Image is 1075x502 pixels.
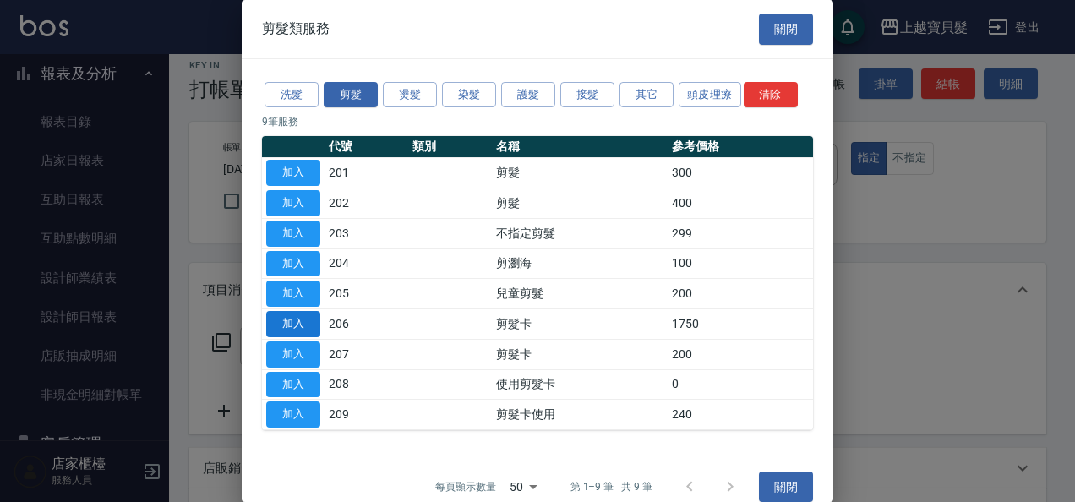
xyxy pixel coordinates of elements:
[668,369,813,400] td: 0
[492,248,668,279] td: 剪瀏海
[492,136,668,158] th: 名稱
[560,82,614,108] button: 接髮
[262,20,330,37] span: 剪髮類服務
[435,479,496,494] p: 每頁顯示數量
[442,82,496,108] button: 染髮
[759,14,813,45] button: 關閉
[492,339,668,369] td: 剪髮卡
[266,190,320,216] button: 加入
[492,400,668,430] td: 剪髮卡使用
[668,136,813,158] th: 參考價格
[408,136,492,158] th: 類別
[325,158,408,188] td: 201
[668,158,813,188] td: 300
[325,339,408,369] td: 207
[266,341,320,368] button: 加入
[325,136,408,158] th: 代號
[325,279,408,309] td: 205
[570,479,652,494] p: 第 1–9 筆 共 9 筆
[325,369,408,400] td: 208
[668,339,813,369] td: 200
[325,248,408,279] td: 204
[668,248,813,279] td: 100
[619,82,674,108] button: 其它
[744,82,798,108] button: 清除
[266,401,320,428] button: 加入
[668,218,813,248] td: 299
[668,188,813,219] td: 400
[266,160,320,186] button: 加入
[262,114,813,129] p: 9 筆服務
[501,82,555,108] button: 護髮
[325,309,408,340] td: 206
[266,251,320,277] button: 加入
[325,188,408,219] td: 202
[266,372,320,398] button: 加入
[492,158,668,188] td: 剪髮
[325,400,408,430] td: 209
[668,400,813,430] td: 240
[492,279,668,309] td: 兒童剪髮
[266,221,320,247] button: 加入
[492,218,668,248] td: 不指定剪髮
[679,82,741,108] button: 頭皮理療
[266,311,320,337] button: 加入
[266,281,320,307] button: 加入
[668,279,813,309] td: 200
[383,82,437,108] button: 燙髮
[325,218,408,248] td: 203
[492,369,668,400] td: 使用剪髮卡
[492,309,668,340] td: 剪髮卡
[265,82,319,108] button: 洗髮
[324,82,378,108] button: 剪髮
[668,309,813,340] td: 1750
[492,188,668,219] td: 剪髮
